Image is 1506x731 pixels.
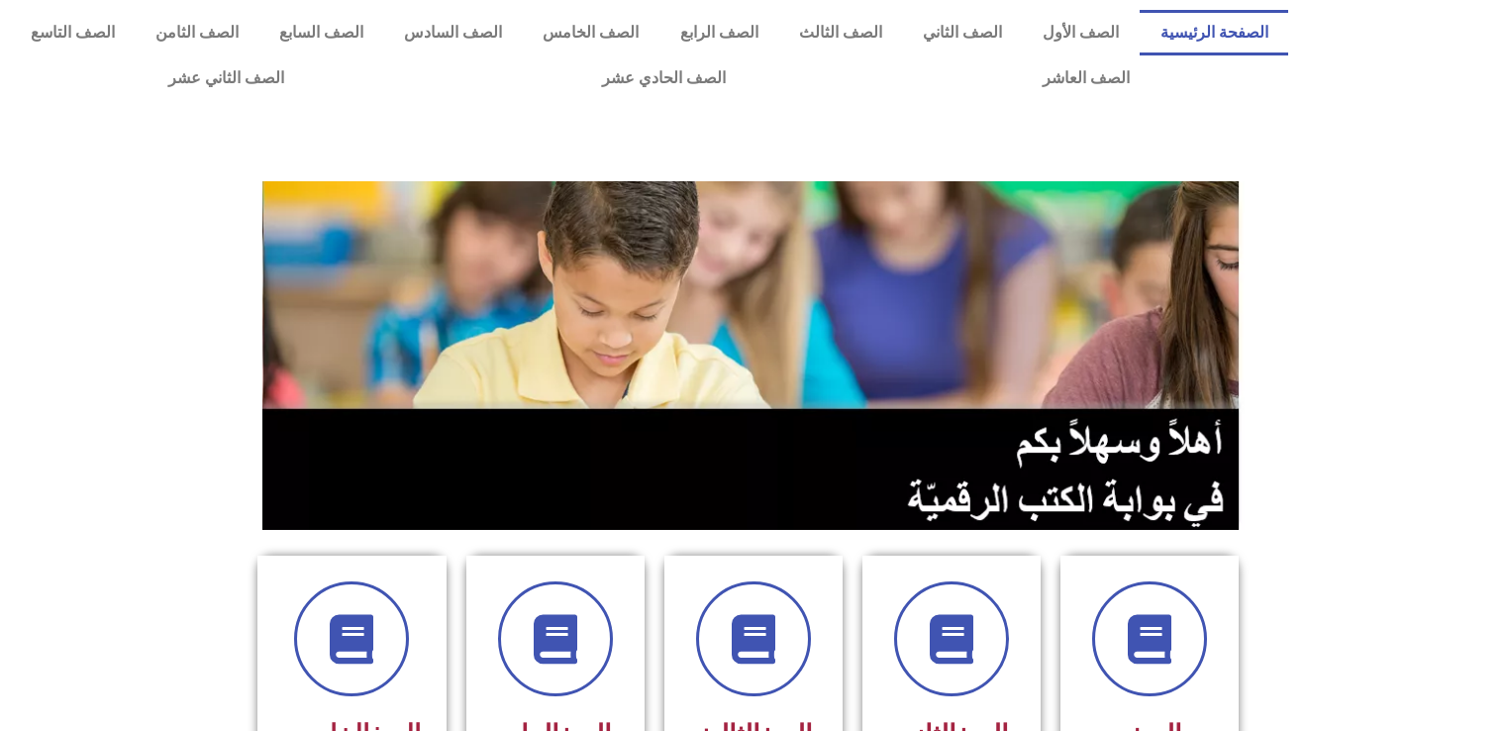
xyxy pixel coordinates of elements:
a: الصف الثالث [778,10,902,55]
a: الصف العاشر [884,55,1288,101]
a: الصف الرابع [659,10,778,55]
a: الصف الخامس [523,10,659,55]
a: الصف الثاني عشر [10,55,443,101]
a: الصفحة الرئيسية [1140,10,1288,55]
a: الصف التاسع [10,10,135,55]
a: الصف الحادي عشر [443,55,883,101]
a: الصف السابع [258,10,383,55]
a: الصف السادس [384,10,523,55]
a: الصف الثامن [135,10,258,55]
a: الصف الأول [1023,10,1140,55]
a: الصف الثاني [902,10,1022,55]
